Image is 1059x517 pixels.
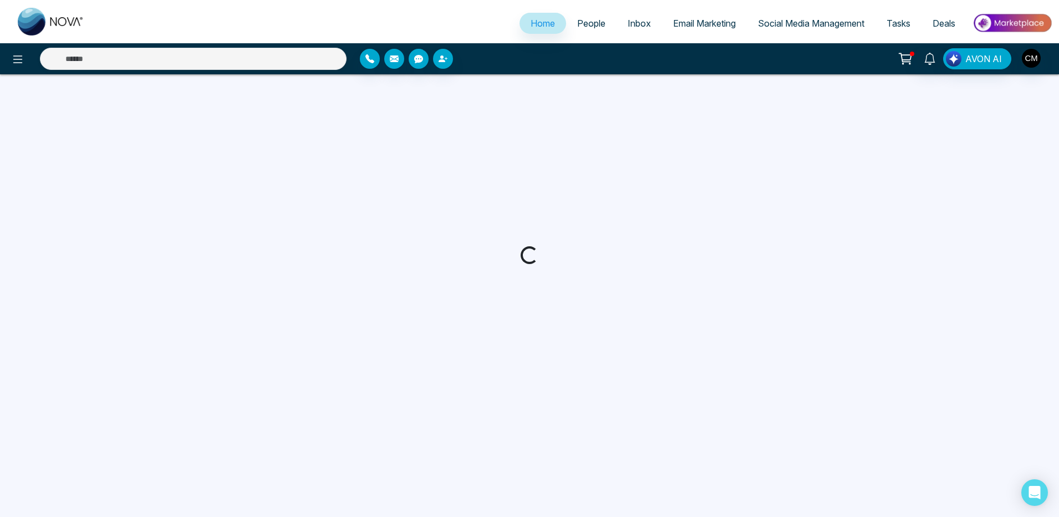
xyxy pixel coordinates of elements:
[662,13,747,34] a: Email Marketing
[1021,479,1048,506] div: Open Intercom Messenger
[747,13,875,34] a: Social Media Management
[1022,49,1041,68] img: User Avatar
[531,18,555,29] span: Home
[673,18,736,29] span: Email Marketing
[921,13,966,34] a: Deals
[965,52,1002,65] span: AVON AI
[617,13,662,34] a: Inbox
[18,8,84,36] img: Nova CRM Logo
[933,18,955,29] span: Deals
[887,18,910,29] span: Tasks
[972,11,1052,36] img: Market-place.gif
[628,18,651,29] span: Inbox
[875,13,921,34] a: Tasks
[577,18,605,29] span: People
[943,48,1011,69] button: AVON AI
[758,18,864,29] span: Social Media Management
[520,13,566,34] a: Home
[566,13,617,34] a: People
[946,51,961,67] img: Lead Flow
